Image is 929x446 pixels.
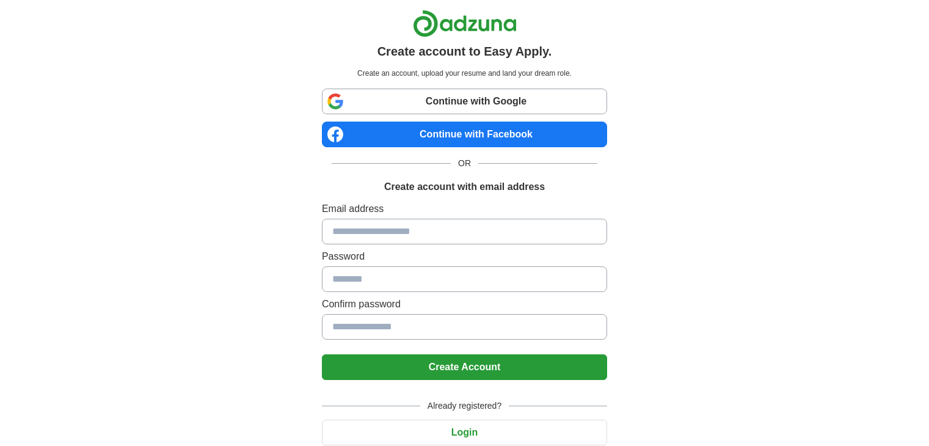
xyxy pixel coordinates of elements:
p: Create an account, upload your resume and land your dream role. [324,68,605,79]
button: Create Account [322,354,607,380]
a: Login [322,427,607,437]
label: Email address [322,202,607,216]
span: Already registered? [420,400,509,412]
img: Adzuna logo [413,10,517,37]
h1: Create account to Easy Apply. [377,42,552,60]
h1: Create account with email address [384,180,545,194]
label: Confirm password [322,297,607,312]
button: Login [322,420,607,445]
a: Continue with Google [322,89,607,114]
label: Password [322,249,607,264]
a: Continue with Facebook [322,122,607,147]
span: OR [451,157,478,170]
